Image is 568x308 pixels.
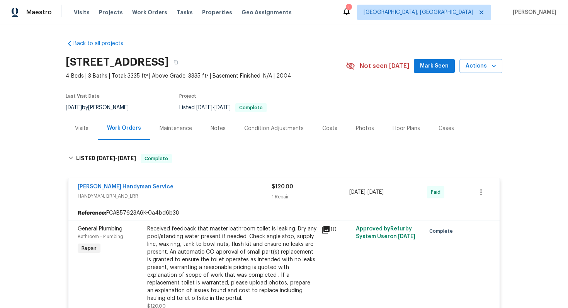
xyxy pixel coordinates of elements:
h6: LISTED [76,154,136,163]
span: [DATE] [117,156,136,161]
span: Projects [99,8,123,16]
span: Complete [429,227,456,235]
span: Properties [202,8,232,16]
div: Condition Adjustments [244,125,304,132]
div: Visits [75,125,88,132]
div: Maintenance [160,125,192,132]
span: Visits [74,8,90,16]
a: Back to all projects [66,40,140,47]
span: Last Visit Date [66,94,100,98]
div: by [PERSON_NAME] [66,103,138,112]
span: Not seen [DATE] [360,62,409,70]
span: [PERSON_NAME] [510,8,556,16]
span: [DATE] [214,105,231,110]
span: Repair [78,244,100,252]
button: Mark Seen [414,59,455,73]
span: $120.00 [272,184,293,190]
span: - [97,156,136,161]
span: Work Orders [132,8,167,16]
span: Bathroom - Plumbing [78,234,123,239]
button: Copy Address [169,55,183,69]
div: 1 Repair [272,193,349,201]
span: Complete [236,105,266,110]
span: - [349,188,384,196]
span: Approved by Refurby System User on [356,226,415,239]
span: Complete [141,155,171,162]
div: Work Orders [107,124,141,132]
span: [DATE] [97,156,115,161]
div: Costs [322,125,337,132]
button: Actions [459,59,502,73]
span: [DATE] [349,190,366,195]
b: Reference: [78,209,106,217]
span: - [196,105,231,110]
div: 10 [321,225,351,234]
div: Cases [439,125,454,132]
span: 4 Beds | 3 Baths | Total: 3335 ft² | Above Grade: 3335 ft² | Basement Finished: N/A | 2004 [66,72,346,80]
span: Project [179,94,196,98]
span: Mark Seen [420,61,449,71]
div: Photos [356,125,374,132]
h2: [STREET_ADDRESS] [66,58,169,66]
span: [GEOGRAPHIC_DATA], [GEOGRAPHIC_DATA] [364,8,473,16]
div: Floor Plans [393,125,420,132]
span: Listed [179,105,267,110]
span: Geo Assignments [241,8,292,16]
span: Tasks [177,10,193,15]
span: Paid [431,188,444,196]
span: [DATE] [196,105,213,110]
span: Maestro [26,8,52,16]
div: Received feedback that master bathroom toilet is leaking. Dry any pool/standing water present if ... [147,225,316,302]
div: Notes [211,125,226,132]
span: [DATE] [398,234,415,239]
div: LISTED [DATE]-[DATE]Complete [66,146,502,171]
div: FCAB57623A6K-0a4bd6b38 [68,206,500,220]
span: Actions [466,61,496,71]
a: [PERSON_NAME] Handyman Service [78,184,173,190]
span: [DATE] [367,190,384,195]
span: General Plumbing [78,226,122,232]
span: [DATE] [66,105,82,110]
span: HANDYMAN, BRN_AND_LRR [78,192,272,200]
div: 1 [346,5,351,12]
